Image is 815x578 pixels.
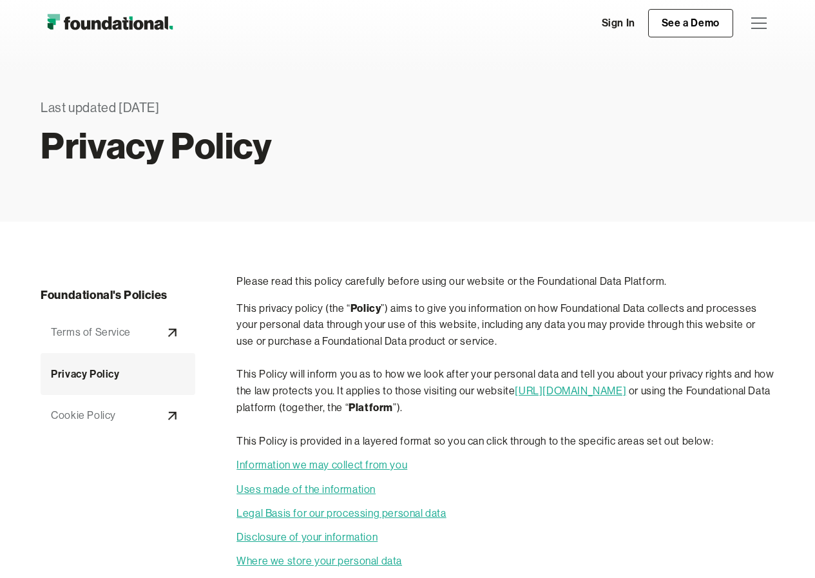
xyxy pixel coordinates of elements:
[41,10,179,36] img: Foundational Logo
[350,302,381,314] strong: Policy
[41,131,535,160] h1: Privacy Policy
[236,273,774,290] p: Please read this policy carefully before using our website or the Foundational Data Platform.
[236,432,774,450] p: This Policy is provided in a layered format so you can click through to the specific areas set ou...
[41,10,179,36] a: home
[236,555,402,567] a: Where we store your personal data
[236,459,407,471] a: Information we may collect from you
[41,395,195,436] a: Cookie Policy
[236,366,774,416] p: This Policy will inform you as to how we look after your personal data and tell you about your pr...
[236,531,378,543] a: Disclosure of your information
[41,286,195,305] h2: Foundational's Policies
[743,8,774,39] div: menu
[51,324,131,341] div: Terms of Service
[236,300,774,350] p: This privacy policy (the “ ”) aims to give you information on how Foundational Data collects and ...
[41,98,535,119] div: Last updated [DATE]
[41,312,195,353] a: Terms of Service
[648,9,733,37] a: See a Demo
[515,385,626,397] a: [URL][DOMAIN_NAME]
[349,401,393,414] strong: Platform
[236,507,446,519] a: Legal Basis for our processing personal data
[751,516,815,578] iframe: Chat Widget
[589,10,648,37] a: Sign In
[51,407,116,424] div: Cookie Policy
[236,483,376,496] a: Uses made of the information
[41,353,195,396] a: Privacy Policy
[51,366,119,383] div: Privacy Policy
